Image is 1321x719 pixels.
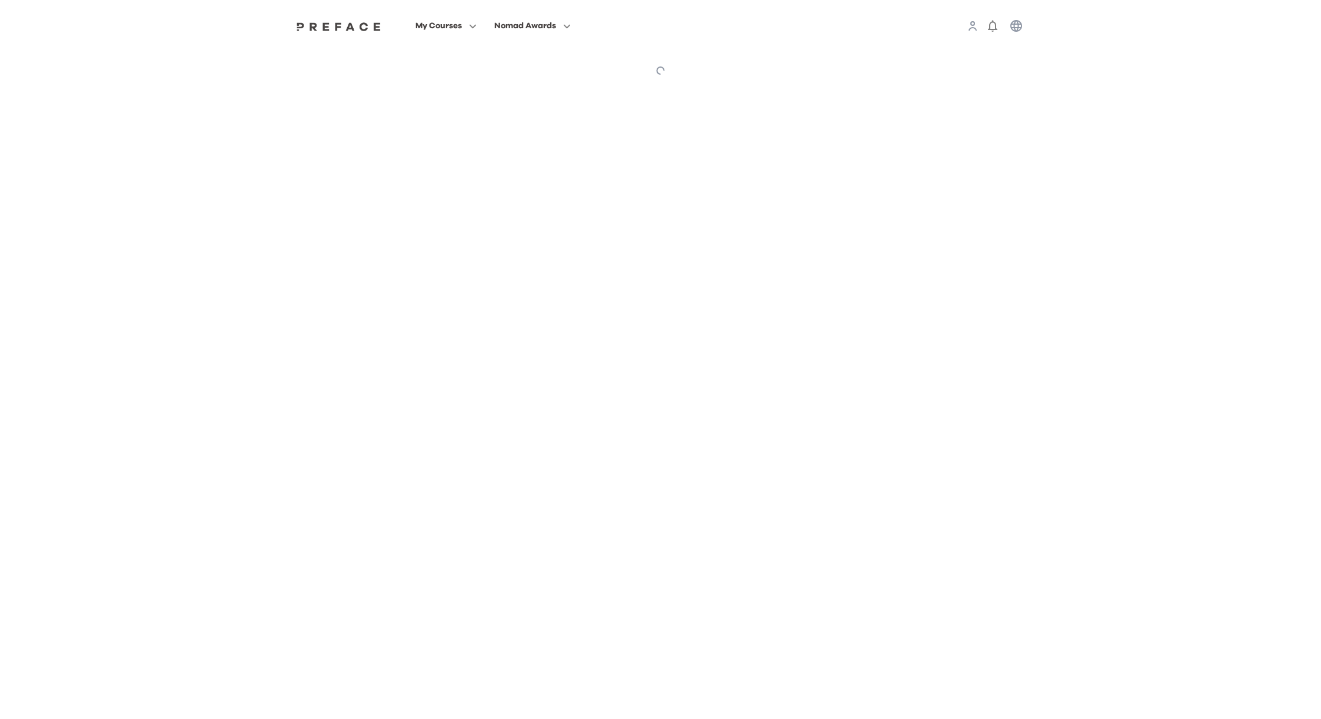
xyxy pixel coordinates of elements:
[491,18,574,34] button: Nomad Awards
[294,22,384,31] img: Preface Logo
[494,19,556,33] span: Nomad Awards
[415,19,462,33] span: My Courses
[294,21,384,31] a: Preface Logo
[412,18,480,34] button: My Courses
